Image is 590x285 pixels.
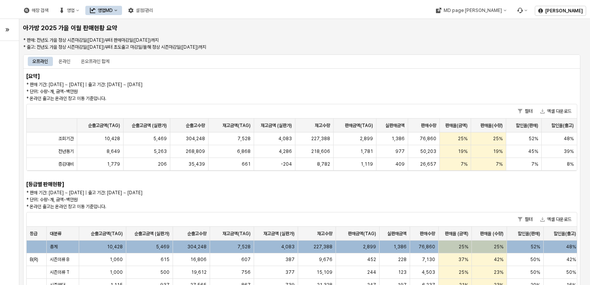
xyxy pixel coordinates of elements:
span: 할인율(판매) [516,122,538,129]
span: 123 [398,269,407,275]
span: 218,606 [311,148,330,154]
span: 8,782 [317,161,330,167]
span: 304,248 [187,244,207,250]
span: 377 [285,269,295,275]
span: 1,779 [107,161,120,167]
span: 5,469 [156,244,170,250]
span: 총계 [50,244,58,250]
span: 10,428 [104,136,120,142]
span: 661 [242,161,251,167]
span: 순출고금액 (실판가) [134,231,170,237]
span: 50% [530,269,540,275]
span: 시즌의류 T [50,269,70,275]
span: 206 [158,161,167,167]
button: [PERSON_NAME] [535,6,586,16]
span: 1,060 [110,256,123,263]
span: 387 [285,256,295,263]
span: 순출고금액(TAG) [91,231,123,237]
span: 39% [564,148,574,154]
div: 매장 검색 [19,6,53,15]
span: 25% [459,269,468,275]
button: 설정/관리 [124,6,158,15]
span: 7,528 [237,244,251,250]
div: 온라인 [54,57,75,66]
p: * 판매: 전년도 가을 정상 시즌마감일([DATE])부터 판매마감일([DATE])까지 * 출고: 전년도 가을 정상 시즌마감일([DATE])부터 초도출고 마감일/올해 정상 시즌... [23,37,487,51]
span: 8% [567,161,574,167]
span: 500 [160,269,170,275]
span: 228 [398,256,407,263]
div: 오프라인 [32,57,48,66]
span: B(R) [30,256,38,263]
span: -204 [281,161,292,167]
span: 1,119 [361,161,373,167]
button: 필터 [515,215,536,224]
span: 42% [566,256,576,263]
span: 25% [459,244,468,250]
span: 37% [458,256,468,263]
h6: [등급별 판매현황] [26,181,113,188]
span: 7,528 [237,136,251,142]
span: 4,083 [281,244,295,250]
span: 대분류 [50,231,61,237]
button: 영업MD [85,6,122,15]
span: 25% [493,136,503,142]
span: 1,386 [393,244,407,250]
span: 615 [161,256,170,263]
span: 전년동기 [58,148,74,154]
span: 판매율 (수량) [480,231,504,237]
p: [PERSON_NAME] [545,8,583,14]
span: 6,868 [237,148,251,154]
span: 순출고수량 [186,122,205,129]
span: 50,203 [420,148,436,154]
h5: 아가방 2025 가을 이월 판매현황 요약 [23,24,252,32]
div: Menu item 6 [512,6,532,15]
div: 오프라인 [28,57,53,66]
div: 매장 검색 [32,8,48,13]
h6: [요약] [26,73,66,80]
div: 설정/관리 [136,8,153,13]
span: 227,388 [314,244,332,250]
div: 온라인 [59,57,70,66]
span: 5,263 [154,148,167,154]
div: MD page 이동 [431,6,511,15]
span: 판매금액(TAG) [345,122,373,129]
span: 판매금액(TAG) [348,231,376,237]
span: 실판매금액 [385,122,405,129]
span: 7% [461,161,468,167]
span: 1,386 [392,136,405,142]
span: 23% [494,269,504,275]
p: * 판매 기간: [DATE] ~ [DATE] | 출고 기간: [DATE] ~ [DATE] * 단위: 수량-개, 금액-백만원 * 온라인 출고는 온라인 창고 이동 기준입니다. [26,189,345,210]
span: 50% [530,256,540,263]
span: 4,286 [279,148,292,154]
span: 19,612 [191,269,207,275]
span: 재고금액(TAG) [222,231,251,237]
span: 1,000 [110,269,123,275]
span: 재고금액(TAG) [222,122,251,129]
span: 76,860 [420,136,436,142]
span: 등급 [30,231,37,237]
span: 304,248 [186,136,205,142]
span: 977 [395,148,405,154]
button: 엑셀 다운로드 [537,107,575,116]
span: 452 [367,256,376,263]
button: 영업 [54,6,84,15]
div: MD page [PERSON_NAME] [443,8,502,13]
span: 재고금액 (실판가) [263,231,295,237]
main: App Frame [19,19,590,285]
span: 45% [528,148,538,154]
span: 52% [529,136,538,142]
span: 48% [566,244,576,250]
p: * 판매 기간: [DATE] ~ [DATE] | 출고 기간: [DATE] ~ [DATE] * 단위: 수량-개, 금액-백만원 * 온라인 출고는 온라인 창고 이동 기준입니다. [26,81,438,102]
span: 재고금액 (실판가) [261,122,292,129]
span: 시즌의류 B [50,256,69,263]
span: 48% [564,136,574,142]
span: 판매율(금액) [445,122,468,129]
span: 25% [494,244,504,250]
span: 26,657 [420,161,436,167]
span: 7% [496,161,503,167]
span: 268,809 [186,148,205,154]
span: 50% [566,269,576,275]
span: 607 [241,256,251,263]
